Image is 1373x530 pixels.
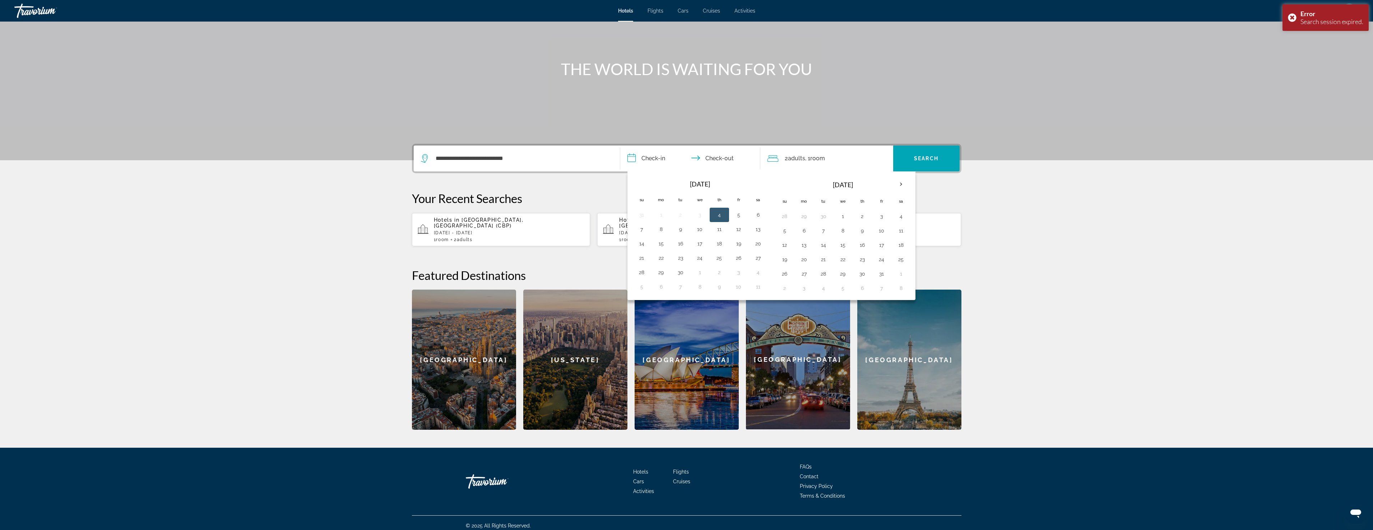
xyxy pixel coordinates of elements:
button: Day 8 [837,226,849,236]
span: Adults [457,237,473,242]
a: Cars [678,8,688,14]
p: [DATE] - [DATE] [434,230,585,235]
button: Day 8 [895,283,907,293]
button: Day 28 [779,211,790,221]
button: Day 5 [837,283,849,293]
button: Day 7 [675,282,686,292]
div: [GEOGRAPHIC_DATA] [412,290,516,430]
button: Day 30 [857,269,868,279]
button: Day 14 [636,239,648,249]
button: Day 29 [837,269,849,279]
a: Privacy Policy [800,483,833,489]
button: Day 31 [636,210,648,220]
button: Day 18 [895,240,907,250]
button: Day 4 [752,267,764,277]
span: © 2025 All Rights Reserved. [466,523,531,529]
h2: Featured Destinations [412,268,961,282]
button: Check in and out dates [620,146,760,171]
span: 1 [619,237,634,242]
button: Day 27 [798,269,810,279]
button: Day 11 [714,224,725,234]
button: Day 6 [857,283,868,293]
span: Room [436,237,449,242]
button: Day 9 [675,224,686,234]
button: Day 10 [694,224,706,234]
button: Day 3 [798,283,810,293]
span: Flights [673,469,689,475]
a: Cruises [703,8,720,14]
button: Day 16 [675,239,686,249]
button: Day 7 [636,224,648,234]
a: Activities [633,488,654,494]
a: Travorium [466,471,538,492]
button: Day 7 [818,226,829,236]
button: Day 1 [895,269,907,279]
button: Day 27 [752,253,764,263]
a: Travorium [14,1,86,20]
button: Travelers: 2 adults, 0 children [760,146,893,171]
button: Day 4 [818,283,829,293]
a: [GEOGRAPHIC_DATA] [635,290,739,430]
button: Day 2 [857,211,868,221]
button: Day 9 [714,282,725,292]
p: [DATE] - [DATE] [619,230,770,235]
div: Search session expired. [1300,18,1363,26]
a: [US_STATE] [523,290,627,430]
button: Day 29 [655,267,667,277]
a: Hotels [618,8,633,14]
button: Day 18 [714,239,725,249]
button: Day 7 [876,283,887,293]
a: Terms & Conditions [800,493,845,499]
button: Day 13 [798,240,810,250]
button: Day 2 [714,267,725,277]
button: Day 3 [733,267,745,277]
button: Day 21 [818,254,829,264]
button: Day 26 [733,253,745,263]
span: 2 [454,237,473,242]
button: Day 6 [655,282,667,292]
button: Day 4 [895,211,907,221]
button: Day 11 [752,282,764,292]
button: Hotels in [GEOGRAPHIC_DATA], [GEOGRAPHIC_DATA] (OPO)[DATE] - [DATE]1Room2Adults [597,213,776,246]
button: Day 5 [733,210,745,220]
button: Day 14 [818,240,829,250]
button: Day 12 [733,224,745,234]
span: Hotels in [434,217,460,223]
a: Activities [734,8,755,14]
button: Day 28 [818,269,829,279]
div: [GEOGRAPHIC_DATA] [857,290,961,430]
button: Day 20 [798,254,810,264]
button: Day 5 [636,282,648,292]
div: Error [1300,10,1363,18]
button: Day 8 [694,282,706,292]
button: Day 30 [818,211,829,221]
a: Hotels [633,469,648,475]
button: Day 3 [694,210,706,220]
th: [DATE] [651,176,748,192]
span: 1 [434,237,449,242]
button: Day 11 [895,226,907,236]
button: Day 29 [798,211,810,221]
a: Contact [800,474,818,479]
button: Day 15 [655,239,667,249]
span: Hotels in [619,217,645,223]
button: Day 23 [857,254,868,264]
button: Day 30 [675,267,686,277]
span: Search [914,156,938,161]
button: Next month [891,176,911,193]
button: Day 28 [636,267,648,277]
iframe: Button to launch messaging window [1344,501,1367,524]
button: Day 1 [694,267,706,277]
button: Day 4 [714,210,725,220]
span: 2 [785,153,805,163]
button: Day 3 [876,211,887,221]
span: [GEOGRAPHIC_DATA], [GEOGRAPHIC_DATA] (OPO) [619,217,709,229]
button: Day 16 [857,240,868,250]
button: Day 17 [876,240,887,250]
